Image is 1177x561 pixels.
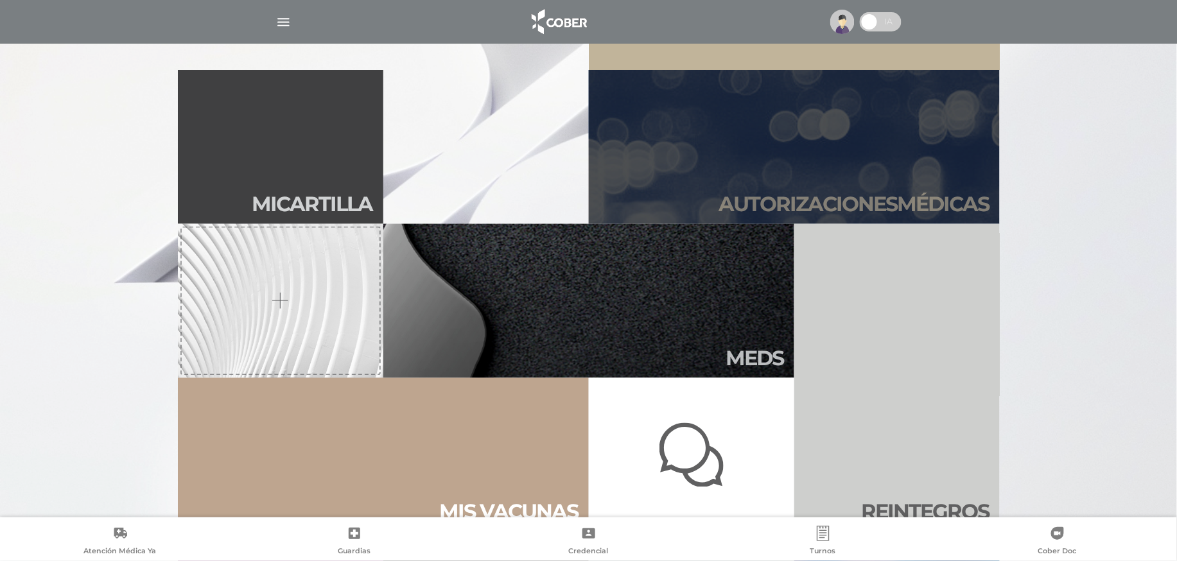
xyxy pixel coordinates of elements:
[83,546,156,558] span: Atención Médica Ya
[569,546,609,558] span: Credencial
[237,526,471,558] a: Guardias
[810,546,836,558] span: Turnos
[719,192,990,216] h2: Autori zaciones médicas
[589,70,1000,224] a: Autorizacionesmédicas
[1038,546,1077,558] span: Cober Doc
[383,224,794,378] a: Meds
[178,378,589,532] a: Mis vacunas
[3,526,237,558] a: Atención Médica Ya
[794,224,1000,532] a: Reintegros
[525,6,592,37] img: logo_cober_home-white.png
[440,500,579,524] h2: Mis vacu nas
[830,10,855,34] img: profile-placeholder.svg
[706,526,940,558] a: Turnos
[338,546,371,558] span: Guardias
[178,70,383,224] a: Micartilla
[275,14,292,30] img: Cober_menu-lines-white.svg
[726,346,784,370] h2: Meds
[862,500,990,524] h2: Rein te gros
[252,192,373,216] h2: Mi car tilla
[940,526,1174,558] a: Cober Doc
[471,526,706,558] a: Credencial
